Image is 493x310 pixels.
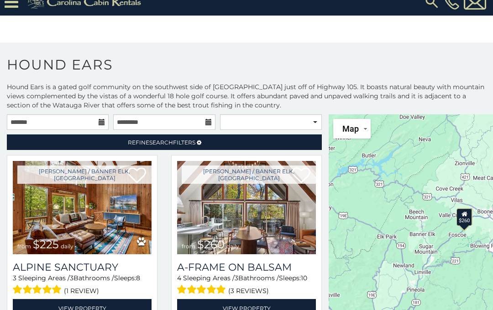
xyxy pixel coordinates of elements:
[177,161,316,254] a: A-Frame on Balsam from $260 daily
[13,273,152,297] div: Sleeping Areas / Bathrooms / Sleeps:
[301,274,307,282] span: 10
[33,238,59,251] span: $225
[177,273,316,297] div: Sleeping Areas / Bathrooms / Sleeps:
[333,119,371,139] button: Change map style
[128,139,195,146] span: Refine Filters
[17,166,152,184] a: [PERSON_NAME] / Banner Elk, [GEOGRAPHIC_DATA]
[197,238,225,251] span: $260
[64,285,99,297] span: (1 review)
[7,134,322,150] a: RefineSearchFilters
[70,274,73,282] span: 3
[13,161,152,254] img: Alpine Sanctuary
[456,208,472,226] div: $260
[13,274,16,282] span: 3
[177,261,316,273] a: A-Frame on Balsam
[342,124,359,134] span: Map
[235,274,238,282] span: 3
[13,261,152,273] a: Alpine Sanctuary
[149,139,173,146] span: Search
[136,274,140,282] span: 8
[182,166,316,184] a: [PERSON_NAME] / Banner Elk, [GEOGRAPHIC_DATA]
[182,243,195,250] span: from
[177,274,181,282] span: 4
[13,161,152,254] a: Alpine Sanctuary from $225 daily
[61,243,73,250] span: daily
[226,243,239,250] span: daily
[228,285,269,297] span: (3 reviews)
[17,243,31,250] span: from
[177,161,316,254] img: A-Frame on Balsam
